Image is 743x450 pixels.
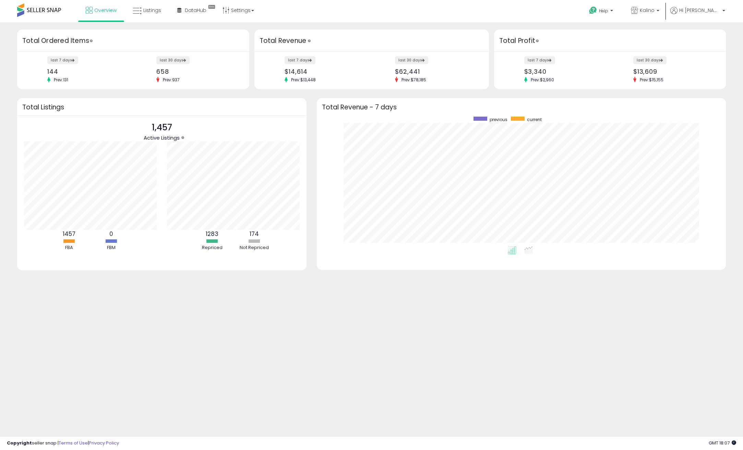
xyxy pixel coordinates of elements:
span: Prev: $2,960 [527,77,558,83]
span: Hi [PERSON_NAME] [679,7,720,14]
span: DataHub [185,7,206,14]
h3: Total Revenue - 7 days [322,105,721,110]
a: Hi [PERSON_NAME] [670,7,725,22]
div: 144 [47,68,128,75]
b: 0 [109,230,113,238]
span: Overview [94,7,117,14]
div: Tooltip anchor [88,38,94,44]
div: $62,441 [395,68,477,75]
div: $14,614 [285,68,366,75]
span: Help [599,8,608,14]
div: Tooltip anchor [206,3,218,10]
div: $3,340 [524,68,605,75]
div: FBM [91,245,132,251]
span: current [527,117,542,122]
span: Prev: $78,185 [398,77,430,83]
h3: Total Profit [499,36,721,46]
span: previous [490,117,507,122]
div: Repriced [192,245,233,251]
span: Active Listings [144,134,180,141]
h3: Total Revenue [260,36,484,46]
div: $13,609 [633,68,714,75]
label: last 7 days [524,56,555,64]
span: Kalino [640,7,655,14]
a: Help [584,1,620,22]
h3: Total Ordered Items [22,36,244,46]
span: Listings [143,7,161,14]
span: Prev: $15,155 [636,77,667,83]
b: 1283 [206,230,218,238]
div: FBA [49,245,90,251]
span: Prev: 937 [159,77,183,83]
div: Tooltip anchor [180,134,186,141]
label: last 7 days [285,56,315,64]
div: 658 [156,68,237,75]
label: last 30 days [395,56,428,64]
label: last 30 days [156,56,190,64]
h3: Total Listings [22,105,301,110]
div: Tooltip anchor [306,38,312,44]
label: last 7 days [47,56,78,64]
div: Not Repriced [234,245,275,251]
p: 1,457 [144,121,180,134]
span: Prev: 131 [50,77,72,83]
b: 1457 [63,230,75,238]
label: last 30 days [633,56,667,64]
i: Get Help [589,6,597,15]
b: 174 [250,230,259,238]
div: Tooltip anchor [534,38,540,44]
span: Prev: $13,448 [288,77,319,83]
